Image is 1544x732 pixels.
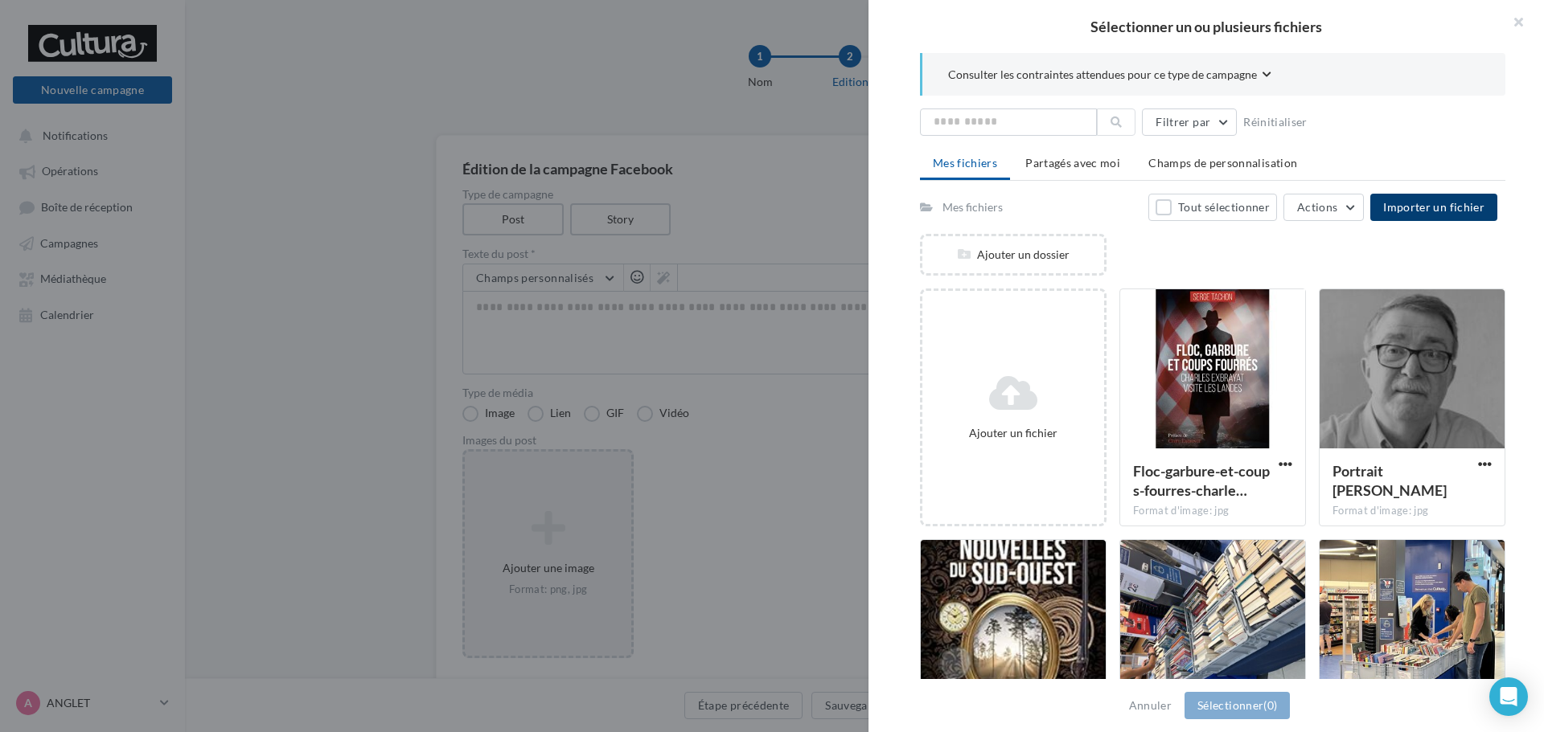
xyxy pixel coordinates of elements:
[1333,504,1492,518] div: Format d'image: jpg
[1148,156,1297,170] span: Champs de personnalisation
[1185,692,1290,719] button: Sélectionner(0)
[1333,462,1447,499] span: Portrait Tachon
[1133,504,1292,518] div: Format d'image: jpg
[1370,194,1497,221] button: Importer un fichier
[929,425,1098,441] div: Ajouter un fichier
[1297,200,1337,214] span: Actions
[933,156,997,170] span: Mes fichiers
[1142,108,1237,136] button: Filtrer par
[1123,696,1178,715] button: Annuler
[1148,194,1277,221] button: Tout sélectionner
[1263,698,1277,712] span: (0)
[894,19,1518,34] h2: Sélectionner un ou plusieurs fichiers
[1383,200,1484,214] span: Importer un fichier
[1283,194,1364,221] button: Actions
[1489,677,1528,716] div: Open Intercom Messenger
[1237,112,1314,132] button: Réinitialiser
[1133,462,1270,499] span: Floc-garbure-et-coups-fourres-charles-exbrayat-visite-les
[1025,156,1120,170] span: Partagés avec moi
[922,247,1104,263] div: Ajouter un dossier
[948,66,1271,86] button: Consulter les contraintes attendues pour ce type de campagne
[948,67,1257,83] span: Consulter les contraintes attendues pour ce type de campagne
[942,199,1003,215] div: Mes fichiers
